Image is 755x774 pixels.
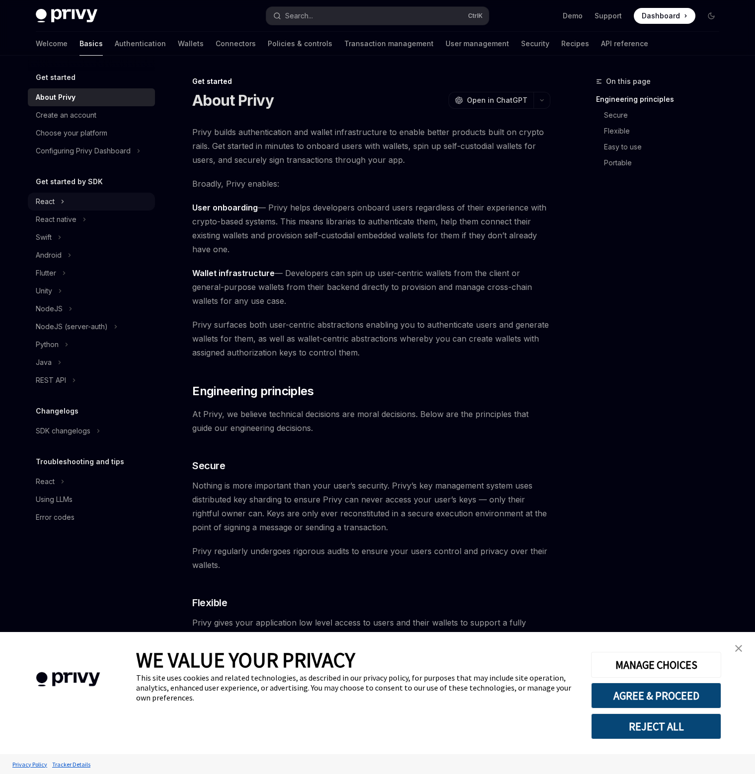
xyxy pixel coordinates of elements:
[36,321,108,333] div: NodeJS (server-auth)
[28,422,155,440] button: SDK changelogs
[285,10,313,22] div: Search...
[178,32,204,56] a: Wallets
[36,303,63,315] div: NodeJS
[79,32,103,56] a: Basics
[36,127,107,139] div: Choose your platform
[15,658,121,701] img: company logo
[28,371,155,389] button: REST API
[268,32,332,56] a: Policies & controls
[28,300,155,318] button: NodeJS
[634,8,695,24] a: Dashboard
[601,32,648,56] a: API reference
[192,544,550,572] span: Privy regularly undergoes rigorous audits to ensure your users control and privacy over their wal...
[192,383,313,399] span: Engineering principles
[36,476,55,488] div: React
[36,109,96,121] div: Create an account
[596,155,727,171] a: Portable
[467,95,528,105] span: Open in ChatGPT
[28,211,155,228] button: React native
[36,32,68,56] a: Welcome
[36,339,59,351] div: Python
[36,425,90,437] div: SDK changelogs
[192,407,550,435] span: At Privy, we believe technical decisions are moral decisions. Below are the principles that guide...
[216,32,256,56] a: Connectors
[36,356,52,368] div: Java
[36,176,103,188] h5: Get started by SDK
[446,32,509,56] a: User management
[10,756,50,773] a: Privacy Policy
[115,32,166,56] a: Authentication
[192,596,227,610] span: Flexible
[136,647,355,673] span: WE VALUE YOUR PRIVACY
[28,88,155,106] a: About Privy
[729,638,749,658] a: close banner
[561,32,589,56] a: Recipes
[192,125,550,167] span: Privy builds authentication and wallet infrastructure to enable better products built on crypto r...
[192,266,550,308] span: — Developers can spin up user-centric wallets from the client or general-purpose wallets from the...
[28,193,155,211] button: React
[596,107,727,123] a: Secure
[595,11,622,21] a: Support
[28,264,155,282] button: Flutter
[28,353,155,371] button: Java
[36,405,78,417] h5: Changelogs
[36,145,131,157] div: Configuring Privy Dashboard
[192,616,550,671] span: Privy gives your application low level access to users and their wallets to support a fully custo...
[28,246,155,264] button: Android
[36,71,75,83] h5: Get started
[36,374,66,386] div: REST API
[28,318,155,336] button: NodeJS (server-auth)
[28,336,155,353] button: Python
[591,713,721,739] button: REJECT ALL
[28,282,155,300] button: Unity
[591,652,721,678] button: MANAGE CHOICES
[28,106,155,124] a: Create an account
[449,92,533,109] button: Open in ChatGPT
[192,268,275,278] strong: Wallet infrastructure
[266,7,489,25] button: Search...CtrlK
[28,124,155,142] a: Choose your platform
[596,123,727,139] a: Flexible
[50,756,93,773] a: Tracker Details
[28,228,155,246] button: Swift
[642,11,680,21] span: Dashboard
[192,76,550,86] div: Get started
[36,285,52,297] div: Unity
[136,673,576,703] div: This site uses cookies and related technologies, as described in our privacy policy, for purposes...
[28,491,155,508] a: Using LLMs
[36,231,52,243] div: Swift
[344,32,434,56] a: Transaction management
[606,75,651,87] span: On this page
[192,203,258,212] strong: User onboarding
[192,318,550,359] span: Privy surfaces both user-centric abstractions enabling you to authenticate users and generate wal...
[192,91,274,109] h1: About Privy
[703,8,719,24] button: Toggle dark mode
[468,12,483,20] span: Ctrl K
[192,201,550,256] span: — Privy helps developers onboard users regardless of their experience with crypto-based systems. ...
[563,11,583,21] a: Demo
[36,213,76,225] div: React native
[192,479,550,534] span: Nothing is more important than your user’s security. Privy’s key management system uses distribut...
[521,32,549,56] a: Security
[36,493,73,505] div: Using LLMs
[192,459,225,473] span: Secure
[28,473,155,491] button: React
[36,91,75,103] div: About Privy
[28,508,155,526] a: Error codes
[36,267,56,279] div: Flutter
[36,249,62,261] div: Android
[36,196,55,208] div: React
[36,456,124,468] h5: Troubleshooting and tips
[36,511,75,523] div: Error codes
[28,142,155,160] button: Configuring Privy Dashboard
[735,645,742,652] img: close banner
[596,91,727,107] a: Engineering principles
[192,177,550,191] span: Broadly, Privy enables:
[591,683,721,708] button: AGREE & PROCEED
[36,9,97,23] img: dark logo
[596,139,727,155] a: Easy to use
